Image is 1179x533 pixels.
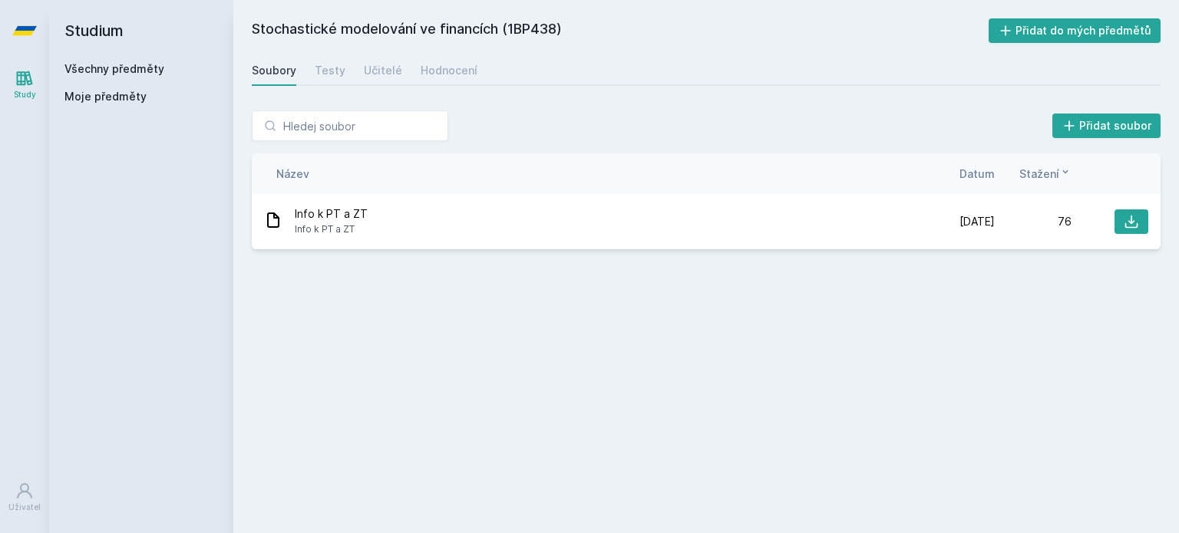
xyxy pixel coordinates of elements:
span: Info k PT a ZT [295,206,368,222]
a: Uživatel [3,474,46,521]
div: Učitelé [364,63,402,78]
a: Učitelé [364,55,402,86]
span: Info k PT a ZT [295,222,368,237]
div: Uživatel [8,502,41,513]
button: Přidat do mých předmětů [989,18,1161,43]
button: Přidat soubor [1052,114,1161,138]
div: Soubory [252,63,296,78]
h2: Stochastické modelování ve financích (1BP438) [252,18,989,43]
span: [DATE] [959,214,995,229]
div: Study [14,89,36,100]
input: Hledej soubor [252,110,448,141]
button: Název [276,166,309,182]
a: Study [3,61,46,108]
div: Testy [315,63,345,78]
a: Hodnocení [421,55,477,86]
a: Soubory [252,55,296,86]
span: Moje předměty [64,89,147,104]
span: Stažení [1019,166,1059,182]
button: Datum [959,166,995,182]
div: 76 [995,214,1072,229]
div: Hodnocení [421,63,477,78]
a: Testy [315,55,345,86]
button: Stažení [1019,166,1072,182]
a: Všechny předměty [64,62,164,75]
